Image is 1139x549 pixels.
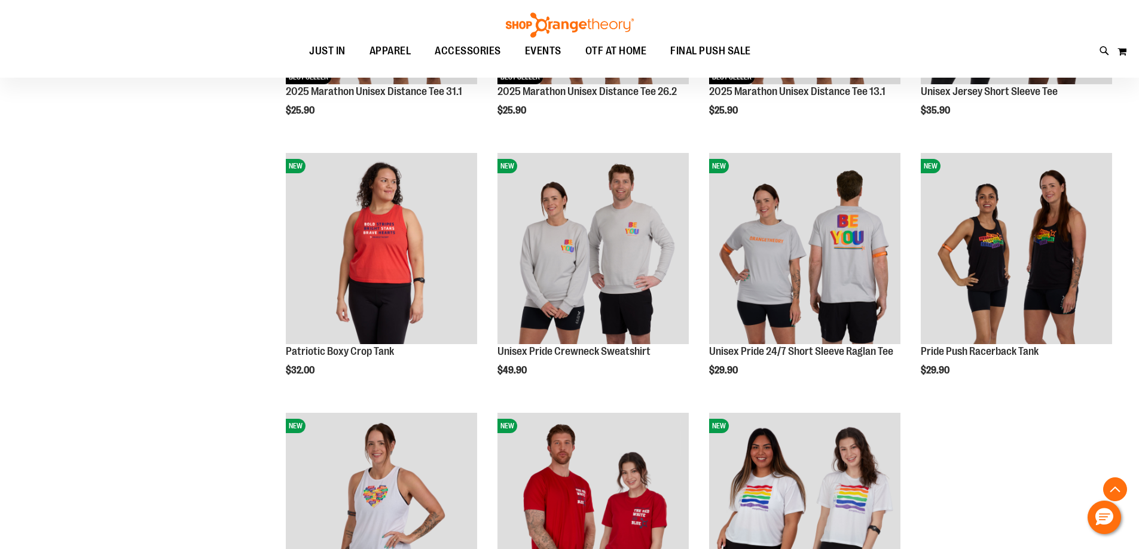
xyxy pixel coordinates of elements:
img: Unisex Pride Crewneck Sweatshirt [497,153,689,344]
div: product [915,147,1118,406]
a: Pride Push Racerback Tank [921,345,1039,357]
a: 2025 Marathon Unisex Distance Tee 26.2 [497,85,677,97]
span: NEW [286,419,306,433]
a: Patriotic Boxy Crop TankNEW [286,153,477,346]
div: product [280,147,483,406]
span: $49.90 [497,365,529,376]
span: NEW [709,159,729,173]
span: $25.90 [286,105,316,116]
div: product [491,147,695,406]
a: Unisex Pride Crewneck SweatshirtNEW [497,153,689,346]
a: 2025 Marathon Unisex Distance Tee 13.1 [709,85,885,97]
a: Patriotic Boxy Crop Tank [286,345,394,357]
span: $35.90 [921,105,952,116]
span: NEW [286,159,306,173]
span: NEW [497,419,517,433]
a: JUST IN [297,38,358,65]
span: ACCESSORIES [435,38,501,65]
a: OTF AT HOME [573,38,659,65]
span: NEW [709,419,729,433]
div: product [703,147,906,406]
span: OTF AT HOME [585,38,647,65]
a: APPAREL [358,38,423,65]
img: Pride Push Racerback Tank [921,153,1112,344]
a: Unisex Pride Crewneck Sweatshirt [497,345,651,357]
a: Unisex Jersey Short Sleeve Tee [921,85,1058,97]
a: Unisex Pride 24/7 Short Sleeve Raglan TeeNEW [709,153,900,346]
a: 2025 Marathon Unisex Distance Tee 31.1 [286,85,462,97]
span: $32.00 [286,365,316,376]
a: Pride Push Racerback TankNEW [921,153,1112,346]
a: Unisex Pride 24/7 Short Sleeve Raglan Tee [709,345,893,357]
span: NEW [921,159,940,173]
img: Patriotic Boxy Crop Tank [286,153,477,344]
button: Hello, have a question? Let’s chat. [1088,501,1121,534]
a: EVENTS [513,38,573,65]
img: Unisex Pride 24/7 Short Sleeve Raglan Tee [709,153,900,344]
img: Shop Orangetheory [504,13,636,38]
span: NEW [497,159,517,173]
a: ACCESSORIES [423,38,513,65]
a: FINAL PUSH SALE [658,38,763,65]
span: EVENTS [525,38,561,65]
span: $29.90 [709,365,740,376]
span: JUST IN [309,38,346,65]
span: $29.90 [921,365,951,376]
span: $25.90 [709,105,740,116]
span: FINAL PUSH SALE [670,38,751,65]
span: $25.90 [497,105,528,116]
button: Back To Top [1103,477,1127,501]
span: APPAREL [370,38,411,65]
